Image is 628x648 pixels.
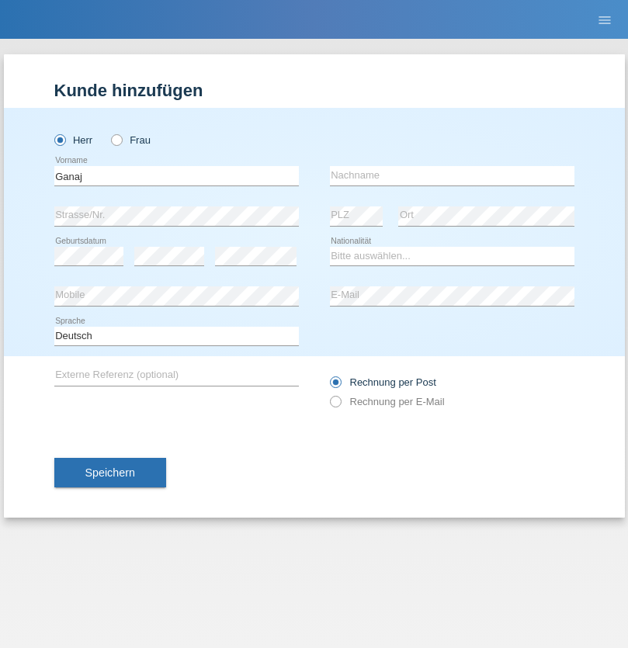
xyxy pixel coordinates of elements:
[54,81,574,100] h1: Kunde hinzufügen
[85,466,135,479] span: Speichern
[54,458,166,487] button: Speichern
[111,134,121,144] input: Frau
[597,12,612,28] i: menu
[589,15,620,24] a: menu
[111,134,151,146] label: Frau
[54,134,64,144] input: Herr
[330,396,445,407] label: Rechnung per E-Mail
[54,134,93,146] label: Herr
[330,376,436,388] label: Rechnung per Post
[330,396,340,415] input: Rechnung per E-Mail
[330,376,340,396] input: Rechnung per Post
